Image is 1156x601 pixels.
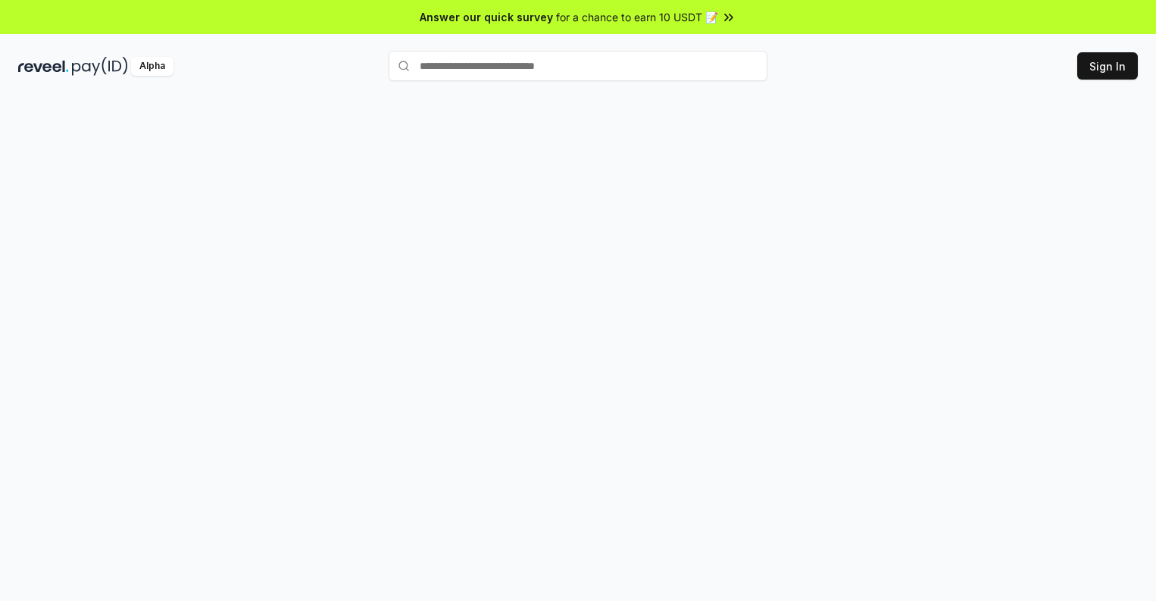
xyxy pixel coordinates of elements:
[420,9,553,25] span: Answer our quick survey
[556,9,718,25] span: for a chance to earn 10 USDT 📝
[131,57,173,76] div: Alpha
[72,57,128,76] img: pay_id
[1077,52,1138,80] button: Sign In
[18,57,69,76] img: reveel_dark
